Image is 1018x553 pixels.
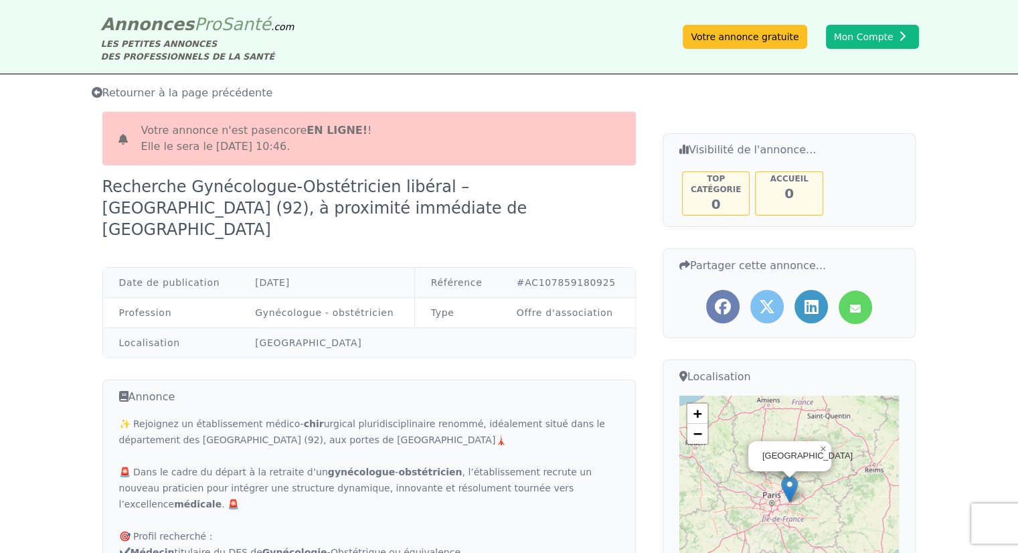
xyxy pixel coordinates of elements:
a: Close popup [815,441,831,457]
td: [DATE] [239,268,414,298]
span: Votre annonce n'est pas encore ! Elle le sera le [DATE] 10:46. [141,123,372,155]
h3: Annonce [119,388,619,405]
h5: Top catégorie [684,173,748,195]
div: LES PETITES ANNONCES DES PROFESSIONNELS DE LA SANTÉ [101,37,294,63]
a: Zoom out [687,424,707,444]
strong: obstétricien [398,467,462,477]
a: Partager l'annonce sur LinkedIn [794,290,828,323]
a: Partager l'annonce sur Twitter [750,290,784,323]
span: 0 [711,196,721,212]
strong: gynécologue [328,467,395,477]
span: Pro [194,14,222,34]
b: en ligne! [307,124,367,137]
span: × [820,443,826,455]
a: Votre annonce gratuite [683,25,807,49]
img: Marker [781,475,798,503]
button: Mon Compte [826,25,919,49]
td: Profession [103,298,240,328]
a: AnnoncesProSanté.com [101,14,294,34]
span: − [693,425,702,442]
strong: chir [304,418,324,429]
td: Localisation [103,328,240,358]
td: Date de publication [103,268,240,298]
span: Annonces [101,14,195,34]
a: [GEOGRAPHIC_DATA] [255,337,361,348]
a: Zoom in [687,404,707,424]
a: Partager l'annonce par mail [839,291,872,324]
strong: médicale [174,499,222,509]
span: + [693,405,702,422]
h3: Partager cette annonce... [679,257,900,274]
h3: Visibilité de l'annonce... [679,142,900,158]
td: Type [414,298,500,328]
div: [GEOGRAPHIC_DATA] [762,451,815,462]
a: Offre d'association [517,307,613,318]
span: 0 [784,185,794,202]
span: Retourner à la page précédente [92,86,273,99]
a: Partager l'annonce sur Facebook [706,290,740,323]
td: Référence [414,268,500,298]
a: Gynécologue - obstétricien [255,307,394,318]
td: #AC107859180925 [501,268,635,298]
span: .com [271,21,294,32]
i: Retourner à la liste [92,87,102,98]
h5: Accueil [757,173,821,184]
h3: Localisation [679,368,900,385]
div: Recherche Gynécologue-Obstétricien libéral – [GEOGRAPHIC_DATA] (92), à proximité immédiate de [GE... [102,176,636,240]
span: Santé [222,14,271,34]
